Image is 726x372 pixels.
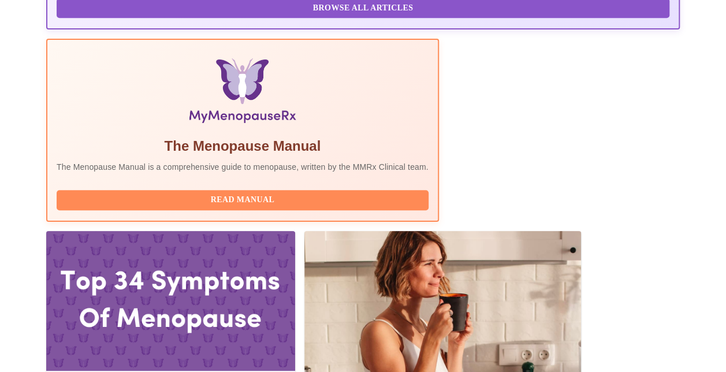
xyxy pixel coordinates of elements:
[116,58,369,128] img: Menopause Manual
[68,1,658,16] span: Browse All Articles
[57,190,429,210] button: Read Manual
[57,137,429,155] h5: The Menopause Manual
[57,161,429,173] p: The Menopause Manual is a comprehensive guide to menopause, written by the MMRx Clinical team.
[57,194,431,204] a: Read Manual
[57,2,672,12] a: Browse All Articles
[68,193,417,207] span: Read Manual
